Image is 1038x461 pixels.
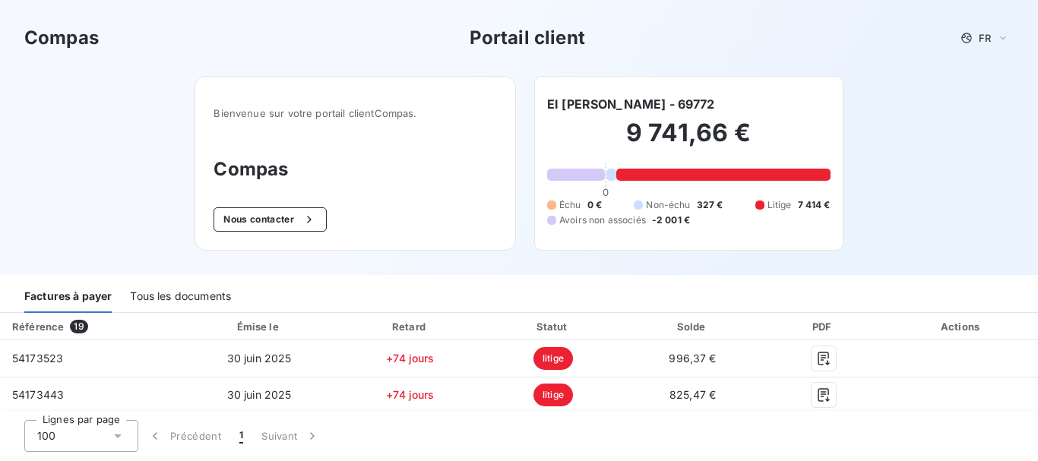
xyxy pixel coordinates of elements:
span: Échu [559,198,581,212]
span: 30 juin 2025 [227,388,292,401]
span: 0 € [587,198,602,212]
h2: 9 741,66 € [547,118,831,163]
div: Statut [486,319,621,334]
span: litige [533,384,573,406]
span: Non-échu [646,198,690,212]
span: 54173443 [12,388,64,401]
h3: Portail client [470,24,585,52]
div: Factures à payer [24,281,112,313]
span: -2 001 € [652,213,690,227]
span: FR [979,32,991,44]
span: 19 [70,320,87,333]
span: +74 jours [386,388,434,401]
span: 327 € [697,198,723,212]
span: Litige [767,198,792,212]
span: 0 [603,186,609,198]
button: Nous contacter [214,207,326,232]
div: Solde [627,319,758,334]
div: Référence [12,320,64,333]
h3: Compas [24,24,99,52]
div: Émise le [184,319,335,334]
button: 1 [230,420,252,452]
span: 100 [37,428,55,444]
button: Suivant [252,420,329,452]
span: +74 jours [386,352,434,365]
h6: EI [PERSON_NAME] - 69772 [547,95,715,113]
span: 996,37 € [669,352,716,365]
div: Actions [888,319,1035,334]
span: 54173523 [12,352,63,365]
span: 1 [239,428,243,444]
span: 825,47 € [669,388,716,401]
span: 30 juin 2025 [227,352,292,365]
button: Précédent [138,420,230,452]
span: Avoirs non associés [559,213,646,227]
div: Tous les documents [130,281,231,313]
div: Retard [341,319,479,334]
span: 7 414 € [798,198,831,212]
span: litige [533,347,573,370]
h3: Compas [214,156,497,183]
span: Bienvenue sur votre portail client Compas . [214,107,497,119]
div: PDF [764,319,882,334]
